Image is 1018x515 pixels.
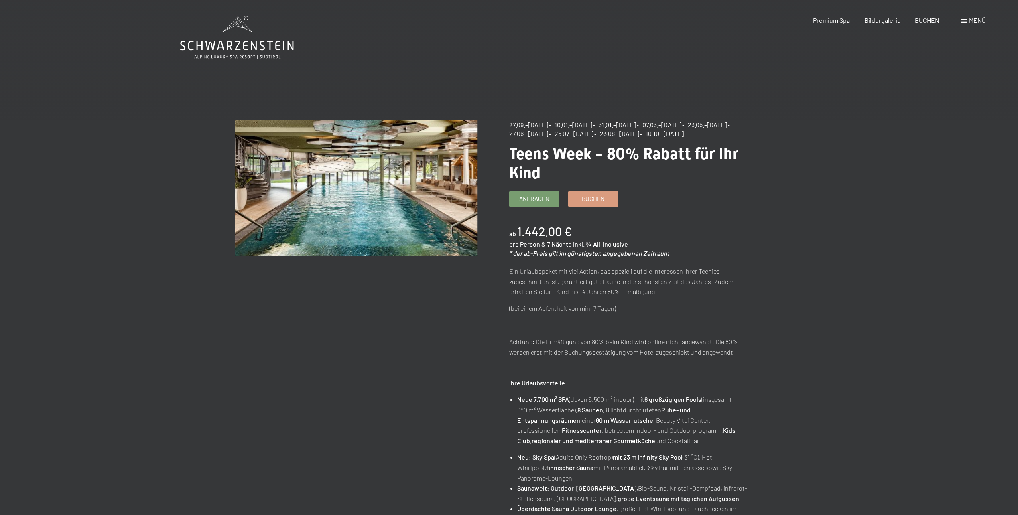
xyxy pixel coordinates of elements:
a: BUCHEN [915,16,939,24]
strong: Überdachte Sauna Outdoor Lounge [517,505,616,512]
strong: 60 m Wasserrutsche [596,416,653,424]
span: • 25.07.–[DATE] [549,130,593,137]
span: Menü [969,16,986,24]
p: Achtung: Die Ermäßigung von 80% beim Kind wird online nicht angewandt! Die 80% werden erst mit de... [509,337,751,357]
span: Buchen [582,195,605,203]
strong: Ruhe- und Entspannungsräumen, [517,406,691,424]
b: 1.442,00 € [517,224,572,239]
a: Premium Spa [813,16,850,24]
strong: mit 23 m Infinity Sky Pool [613,453,683,461]
strong: Neue 7.700 m² SPA [517,395,569,403]
li: (Adults Only Rooftop) (31 °C), Hot Whirlpool, mit Panoramablick, Sky Bar mit Terrasse sowie Sky P... [517,452,751,483]
strong: Saunawelt: Outdoor-[GEOGRAPHIC_DATA], [517,484,638,492]
strong: große Eventsauna mit täglichen Aufgüssen [618,495,739,502]
p: Ein Urlaubspaket mit viel Action, das speziell auf die Interessen Ihrer Teenies zugeschnitten ist... [509,266,751,297]
img: Teens Week - 80% Rabatt für Ihr Kind [235,120,477,256]
strong: 6 großzügigen Pools [644,395,701,403]
span: • 31.01.–[DATE] [593,121,636,128]
span: • 10.01.–[DATE] [549,121,592,128]
span: ab [509,230,516,237]
p: (bei einem Aufenthalt von min. 7 Tagen) [509,303,751,314]
strong: Fitnesscenter [562,426,602,434]
span: 27.09.–[DATE] [509,121,548,128]
strong: Ihre Urlaubsvorteile [509,379,565,387]
span: • 23.05.–[DATE] [682,121,727,128]
li: Bio-Sauna, Kristall-Dampfbad, Infrarot-Stollensauna, [GEOGRAPHIC_DATA], [517,483,751,503]
strong: finnischer Sauna [546,464,593,471]
span: 7 Nächte [547,240,572,248]
strong: 8 Saunen [577,406,603,414]
span: • 10.10.–[DATE] [640,130,684,137]
a: Bildergalerie [864,16,901,24]
a: Buchen [569,191,618,207]
span: • 07.03.–[DATE] [637,121,681,128]
strong: regionaler und mediterraner Gourmetküche [532,437,655,444]
a: Anfragen [510,191,559,207]
span: Teens Week - 80% Rabatt für Ihr Kind [509,144,738,182]
span: pro Person & [509,240,546,248]
li: (davon 5.500 m² indoor) mit (insgesamt 680 m² Wasserfläche), , 8 lichtdurchfluteten einer , Beaut... [517,394,751,446]
strong: Neu: Sky Spa [517,453,554,461]
span: • 23.08.–[DATE] [594,130,639,137]
span: inkl. ¾ All-Inclusive [573,240,628,248]
strong: Kids Club [517,426,736,444]
span: Anfragen [519,195,549,203]
em: * der ab-Preis gilt im günstigsten angegebenen Zeitraum [509,249,669,257]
